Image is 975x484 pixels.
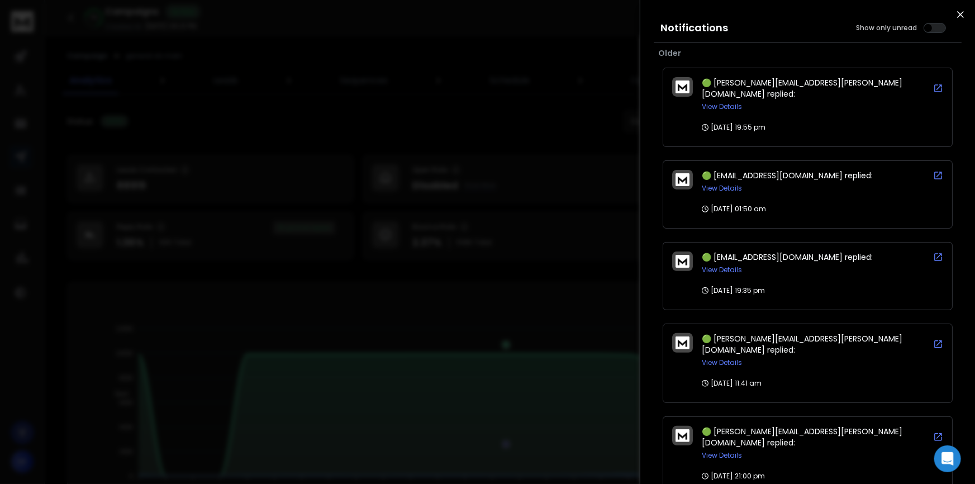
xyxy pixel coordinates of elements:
button: View Details [702,184,742,193]
button: View Details [702,265,742,274]
p: [DATE] 19:35 pm [702,286,765,295]
span: 🟢 [PERSON_NAME][EMAIL_ADDRESS][PERSON_NAME][DOMAIN_NAME] replied: [702,333,902,355]
img: logo [676,173,689,186]
p: Older [658,48,957,59]
p: [DATE] 01:50 am [702,205,766,213]
p: [DATE] 19:55 pm [702,123,765,132]
h3: Notifications [660,20,728,36]
span: 🟢 [EMAIL_ADDRESS][DOMAIN_NAME] replied: [702,170,873,181]
div: Open Intercom Messenger [934,445,961,472]
button: View Details [702,451,742,460]
span: 🟢 [PERSON_NAME][EMAIL_ADDRESS][PERSON_NAME][DOMAIN_NAME] replied: [702,426,902,448]
button: View Details [702,102,742,111]
img: logo [676,80,689,93]
p: [DATE] 21:00 pm [702,472,765,481]
p: [DATE] 11:41 am [702,379,762,388]
span: 🟢 [PERSON_NAME][EMAIL_ADDRESS][PERSON_NAME][DOMAIN_NAME] replied: [702,77,902,99]
button: View Details [702,358,742,367]
img: logo [676,336,689,349]
span: 🟢 [EMAIL_ADDRESS][DOMAIN_NAME] replied: [702,252,873,263]
img: logo [676,429,689,442]
img: logo [676,255,689,268]
label: Show only unread [856,23,917,32]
